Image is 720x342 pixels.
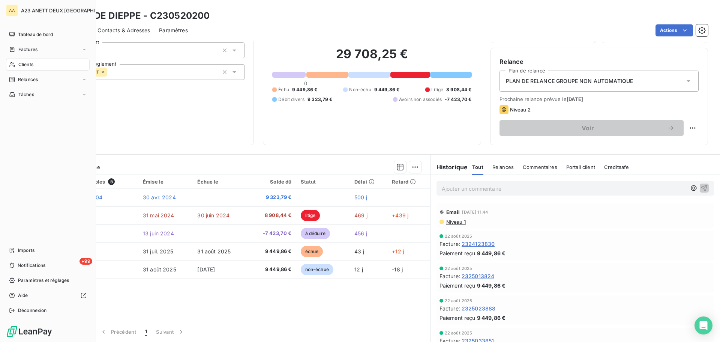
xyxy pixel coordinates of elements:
[97,27,150,34] span: Contacts & Adresses
[446,209,460,215] span: Email
[445,298,472,303] span: 22 août 2025
[399,96,442,103] span: Avoirs non associés
[197,212,229,218] span: 30 juin 2024
[141,324,151,340] button: 1
[439,249,475,257] span: Paiement reçu
[445,219,466,225] span: Niveau 1
[392,266,403,273] span: -18 j
[301,210,320,221] span: litige
[349,86,371,93] span: Non-échu
[304,80,307,86] span: 0
[462,240,495,248] span: 2324123830
[374,86,400,93] span: 9 449,86 €
[143,212,174,218] span: 31 mai 2024
[523,164,557,170] span: Commentaires
[510,107,531,113] span: Niveau 2
[95,324,141,340] button: Précédent
[655,24,693,36] button: Actions
[197,266,215,273] span: [DATE]
[445,331,472,335] span: 22 août 2025
[392,212,408,218] span: +439 j
[354,179,383,185] div: Délai
[278,86,289,93] span: Échu
[272,47,471,69] h2: 29 708,25 €
[301,246,323,257] span: échue
[252,194,292,201] span: 9 323,79 €
[439,282,475,289] span: Paiement reçu
[79,258,92,265] span: +99
[301,264,333,275] span: non-échue
[354,212,367,218] span: 469 j
[430,163,468,172] h6: Historique
[159,27,188,34] span: Paramètres
[354,266,363,273] span: 12 j
[567,96,583,102] span: [DATE]
[445,266,472,271] span: 22 août 2025
[604,164,629,170] span: Creditsafe
[499,120,684,136] button: Voir
[197,248,231,255] span: 31 août 2025
[439,272,460,280] span: Facture :
[197,179,243,185] div: Échue le
[18,277,69,284] span: Paramètres et réglages
[307,96,333,103] span: 9 323,79 €
[462,210,488,214] span: [DATE] 11:44
[508,125,667,131] span: Voir
[6,5,18,17] div: AA
[301,228,330,239] span: à déduire
[143,179,188,185] div: Émise le
[18,262,45,269] span: Notifications
[439,304,460,312] span: Facture :
[477,282,506,289] span: 9 449,86 €
[145,328,147,336] span: 1
[445,96,472,103] span: -7 423,70 €
[108,178,115,185] span: 5
[18,307,47,314] span: Déconnexion
[18,292,28,299] span: Aide
[301,179,346,185] div: Statut
[439,240,460,248] span: Facture :
[18,247,34,254] span: Imports
[18,46,37,53] span: Factures
[21,8,116,14] span: A23 ANETT DEUX [GEOGRAPHIC_DATA]
[143,266,176,273] span: 31 août 2025
[6,325,52,337] img: Logo LeanPay
[252,179,292,185] div: Solde dû
[354,248,364,255] span: 43 j
[462,304,496,312] span: 2325023888
[143,194,176,200] span: 30 avr. 2024
[694,316,712,334] div: Open Intercom Messenger
[18,31,53,38] span: Tableau de bord
[462,272,495,280] span: 2325013824
[18,91,34,98] span: Tâches
[506,77,633,85] span: PLAN DE RELANCE GROUPE NON AUTOMATIQUE
[252,230,292,237] span: -7 423,70 €
[354,230,367,237] span: 456 j
[278,96,304,103] span: Débit divers
[6,289,90,301] a: Aide
[477,249,506,257] span: 9 449,86 €
[445,234,472,238] span: 22 août 2025
[392,248,404,255] span: +12 j
[252,266,292,273] span: 9 449,86 €
[392,179,425,185] div: Retard
[143,230,174,237] span: 13 juin 2024
[499,96,699,102] span: Prochaine relance prévue le
[143,248,173,255] span: 31 juil. 2025
[252,212,292,219] span: 8 908,44 €
[292,86,318,93] span: 9 449,86 €
[66,9,210,23] h3: VILLE DE DIEPPE - C230520200
[354,194,367,200] span: 500 j
[18,61,33,68] span: Clients
[58,178,134,185] div: Pièces comptables
[566,164,595,170] span: Portail client
[499,57,699,66] h6: Relance
[107,69,113,75] input: Ajouter une valeur
[431,86,443,93] span: Litige
[151,324,189,340] button: Suivant
[18,76,38,83] span: Relances
[252,248,292,255] span: 9 449,86 €
[472,164,483,170] span: Tout
[492,164,514,170] span: Relances
[446,86,472,93] span: 8 908,44 €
